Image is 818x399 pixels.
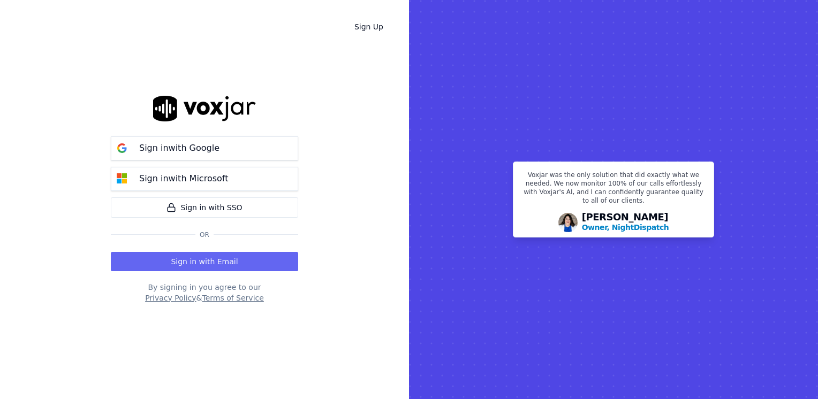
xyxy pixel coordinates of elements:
[139,172,228,185] p: Sign in with Microsoft
[111,252,298,271] button: Sign in with Email
[111,167,298,191] button: Sign inwith Microsoft
[558,213,578,232] img: Avatar
[111,197,298,218] a: Sign in with SSO
[145,293,196,303] button: Privacy Policy
[346,17,392,36] a: Sign Up
[139,142,219,155] p: Sign in with Google
[111,137,133,159] img: google Sign in button
[111,282,298,303] div: By signing in you agree to our &
[111,168,133,189] img: microsoft Sign in button
[582,222,669,233] p: Owner, NightDispatch
[582,212,669,233] div: [PERSON_NAME]
[153,96,256,121] img: logo
[195,231,214,239] span: Or
[111,136,298,160] button: Sign inwith Google
[202,293,263,303] button: Terms of Service
[520,171,707,209] p: Voxjar was the only solution that did exactly what we needed. We now monitor 100% of our calls ef...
